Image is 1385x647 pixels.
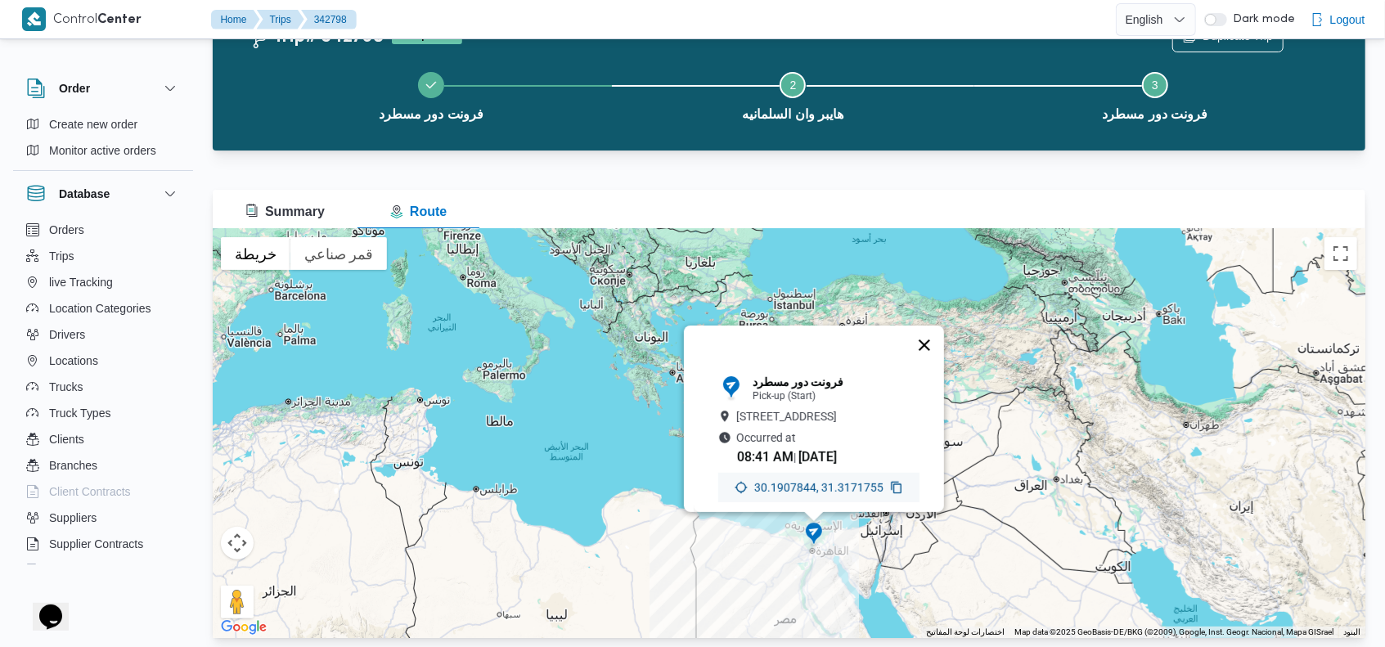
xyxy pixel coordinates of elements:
[290,237,387,270] button: عرض صور القمر الصناعي
[737,449,920,465] div: |
[49,220,84,240] span: Orders
[257,10,304,29] button: Trips
[20,531,187,557] button: Supplier Contracts
[1343,627,1360,636] a: البنود
[743,105,844,124] span: هايبر وان السلمانيه
[1324,237,1357,270] button: تبديل إلى العرض ملء الشاشة
[250,52,612,137] button: فرونت دور مسطرد
[1014,627,1333,636] span: Map data ©2025 GeoBasis-DE/BKG (©2009), Google, Inst. Geogr. Nacional, Mapa GISrael
[221,527,254,559] button: عناصر التحكّم بطريقة عرض الخريطة
[49,560,90,580] span: Devices
[49,115,137,134] span: Create new order
[20,505,187,531] button: Suppliers
[1304,3,1372,36] button: Logout
[1227,13,1296,26] span: Dark mode
[612,52,974,137] button: هايبر وان السلمانيه
[737,449,794,465] span: 08:41 AM
[49,429,84,449] span: Clients
[20,374,187,400] button: Trucks
[221,237,290,270] button: عرض خريطة الشارع
[49,246,74,266] span: Trips
[211,10,260,29] button: Home
[49,299,151,318] span: Location Categories
[13,111,193,170] div: Order
[49,508,97,528] span: Suppliers
[217,617,271,638] a: ‏فتح هذه المنطقة في "خرائط Google" (يؤدي ذلك إلى فتح نافذة جديدة)
[98,14,142,26] b: Center
[49,403,110,423] span: Truck Types
[390,204,447,218] span: Route
[49,482,131,501] span: Client Contracts
[425,79,438,92] svg: Step 1 is complete
[221,586,254,618] button: اسحب الدليل على الخريطة لفتح "التجوّل الافتراضي".
[49,272,113,292] span: live Tracking
[798,449,837,465] span: [DATE]
[20,111,187,137] button: Create new order
[49,534,143,554] span: Supplier Contracts
[379,105,484,124] span: فرونت دور مسطرد
[926,627,1005,638] button: اختصارات لوحة المفاتيح
[20,426,187,452] button: Clients
[753,375,843,389] h4: فرونت دور مسطرد
[217,617,271,638] img: Google
[49,325,85,344] span: Drivers
[718,431,920,465] div: Occurred at
[20,479,187,505] button: Client Contracts
[20,452,187,479] button: Branches
[1102,105,1207,124] span: فرونت دور مسطرد
[26,79,180,98] button: Order
[20,137,187,164] button: Monitor active orders
[1152,79,1158,92] span: 3
[49,141,156,160] span: Monitor active orders
[301,10,357,29] button: 342798
[1330,10,1365,29] span: Logout
[16,582,69,631] iframe: chat widget
[20,295,187,321] button: Location Categories
[754,481,884,494] p: 30.1907844, 31.3171755
[245,204,325,218] span: Summary
[20,348,187,374] button: Locations
[20,557,187,583] button: Devices
[718,410,920,423] div: [STREET_ADDRESS]
[59,184,110,204] h3: Database
[974,52,1336,137] button: فرونت دور مسطرد
[49,351,98,371] span: Locations
[20,321,187,348] button: Drivers
[22,7,46,31] img: X8yXhbKr1z7QwAAAABJRU5ErkJggg==
[790,79,797,92] span: 2
[905,326,944,365] button: إغلاق
[753,390,843,402] p: Pick-up (Start)
[13,217,193,571] div: Database
[20,269,187,295] button: live Tracking
[26,184,180,204] button: Database
[59,79,90,98] h3: Order
[20,243,187,269] button: Trips
[20,217,187,243] button: Orders
[20,400,187,426] button: Truck Types
[49,456,97,475] span: Branches
[49,377,83,397] span: Trucks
